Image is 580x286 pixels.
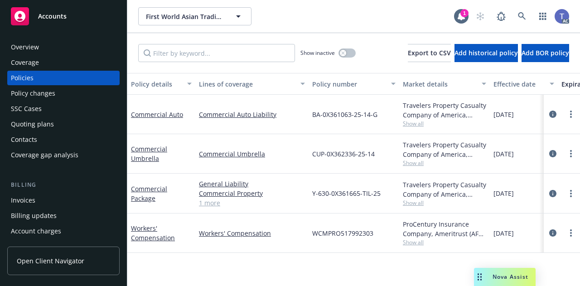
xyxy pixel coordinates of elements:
[493,228,514,238] span: [DATE]
[471,7,489,25] a: Start snowing
[7,193,120,208] a: Invoices
[312,79,386,89] div: Policy number
[513,7,531,25] a: Search
[403,120,486,127] span: Show all
[454,44,518,62] button: Add historical policy
[7,117,120,131] a: Quoting plans
[7,55,120,70] a: Coverage
[493,79,544,89] div: Effective date
[138,7,251,25] button: First World Asian Trading Corp.
[7,86,120,101] a: Policy changes
[7,4,120,29] a: Accounts
[38,13,67,20] span: Accounts
[522,48,569,57] span: Add BOR policy
[565,188,576,199] a: more
[17,256,84,266] span: Open Client Navigator
[131,110,183,119] a: Commercial Auto
[7,40,120,54] a: Overview
[199,79,295,89] div: Lines of coverage
[131,79,182,89] div: Policy details
[11,40,39,54] div: Overview
[199,149,305,159] a: Commercial Umbrella
[146,12,224,21] span: First World Asian Trading Corp.
[474,268,485,286] div: Drag to move
[199,110,305,119] a: Commercial Auto Liability
[312,189,381,198] span: Y-630-0X361665-TIL-25
[565,109,576,120] a: more
[403,238,486,246] span: Show all
[522,44,569,62] button: Add BOR policy
[312,149,375,159] span: CUP-0X362336-25-14
[199,189,305,198] a: Commercial Property
[493,189,514,198] span: [DATE]
[11,86,55,101] div: Policy changes
[7,132,120,147] a: Contacts
[565,148,576,159] a: more
[403,159,486,167] span: Show all
[127,73,195,95] button: Policy details
[547,188,558,199] a: circleInformation
[547,228,558,238] a: circleInformation
[534,7,552,25] a: Switch app
[565,228,576,238] a: more
[547,148,558,159] a: circleInformation
[131,184,167,203] a: Commercial Package
[408,48,451,57] span: Export to CSV
[403,180,486,199] div: Travelers Property Casualty Company of America, Travelers Insurance
[7,71,120,85] a: Policies
[7,148,120,162] a: Coverage gap analysis
[11,148,78,162] div: Coverage gap analysis
[474,268,536,286] button: Nova Assist
[11,55,39,70] div: Coverage
[7,180,120,189] div: Billing
[403,101,486,120] div: Travelers Property Casualty Company of America, Travelers Insurance
[11,117,54,131] div: Quoting plans
[11,224,61,238] div: Account charges
[309,73,399,95] button: Policy number
[7,102,120,116] a: SSC Cases
[454,48,518,57] span: Add historical policy
[11,193,35,208] div: Invoices
[11,132,37,147] div: Contacts
[312,228,373,238] span: WCMPRO517992303
[11,102,42,116] div: SSC Cases
[300,49,335,57] span: Show inactive
[403,199,486,207] span: Show all
[131,224,175,242] a: Workers' Compensation
[460,9,469,17] div: 1
[399,73,490,95] button: Market details
[555,9,569,24] img: photo
[493,149,514,159] span: [DATE]
[199,198,305,208] a: 1 more
[195,73,309,95] button: Lines of coverage
[493,110,514,119] span: [DATE]
[131,145,167,163] a: Commercial Umbrella
[199,228,305,238] a: Workers' Compensation
[11,71,34,85] div: Policies
[492,7,510,25] a: Report a Bug
[403,219,486,238] div: ProCentury Insurance Company, Ameritrust (AF Group)
[138,44,295,62] input: Filter by keyword...
[490,73,558,95] button: Effective date
[408,44,451,62] button: Export to CSV
[7,208,120,223] a: Billing updates
[7,224,120,238] a: Account charges
[199,179,305,189] a: General Liability
[493,273,528,281] span: Nova Assist
[403,140,486,159] div: Travelers Property Casualty Company of America, Travelers Insurance
[547,109,558,120] a: circleInformation
[11,208,57,223] div: Billing updates
[312,110,377,119] span: BA-0X361063-25-14-G
[403,79,476,89] div: Market details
